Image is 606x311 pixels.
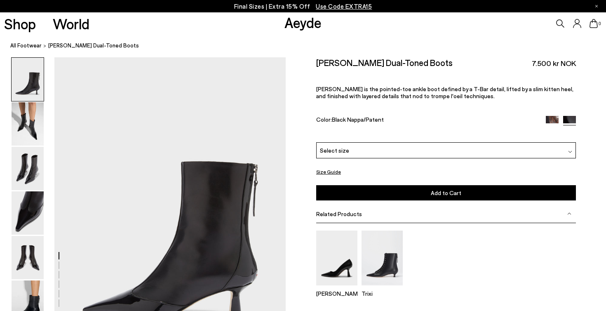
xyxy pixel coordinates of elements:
[316,2,372,10] span: Navigate to /collections/ss25-final-sizes
[316,280,357,297] a: Zandra Pointed Pumps [PERSON_NAME]
[53,16,89,31] a: World
[316,116,538,125] div: Color:
[12,102,44,146] img: Sila Dual-Toned Boots - Image 2
[431,189,461,196] span: Add to Cart
[316,57,453,68] h2: [PERSON_NAME] Dual-Toned Boots
[362,280,403,297] a: Trixi Lace-Up Boots Trixi
[284,14,322,31] a: Aeyde
[568,150,572,154] img: svg%3E
[332,116,384,123] span: Black Nappa/Patent
[12,58,44,101] img: Sila Dual-Toned Boots - Image 1
[316,85,576,99] p: [PERSON_NAME] is the pointed-toe ankle boot defined by a T-Bar detail, lifted by a slim kitten he...
[532,58,576,68] span: 7.500 kr NOK
[598,21,602,26] span: 0
[4,16,36,31] a: Shop
[12,236,44,279] img: Sila Dual-Toned Boots - Image 5
[316,210,362,217] span: Related Products
[48,41,139,50] span: [PERSON_NAME] Dual-Toned Boots
[316,231,357,285] img: Zandra Pointed Pumps
[590,19,598,28] a: 0
[567,212,571,216] img: svg%3E
[10,35,606,57] nav: breadcrumb
[316,185,576,200] button: Add to Cart
[12,191,44,235] img: Sila Dual-Toned Boots - Image 4
[316,167,341,177] button: Size Guide
[316,290,357,297] p: [PERSON_NAME]
[362,231,403,285] img: Trixi Lace-Up Boots
[10,41,42,50] a: All Footwear
[320,146,349,155] span: Select size
[234,1,372,12] p: Final Sizes | Extra 15% Off
[362,290,403,297] p: Trixi
[12,147,44,190] img: Sila Dual-Toned Boots - Image 3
